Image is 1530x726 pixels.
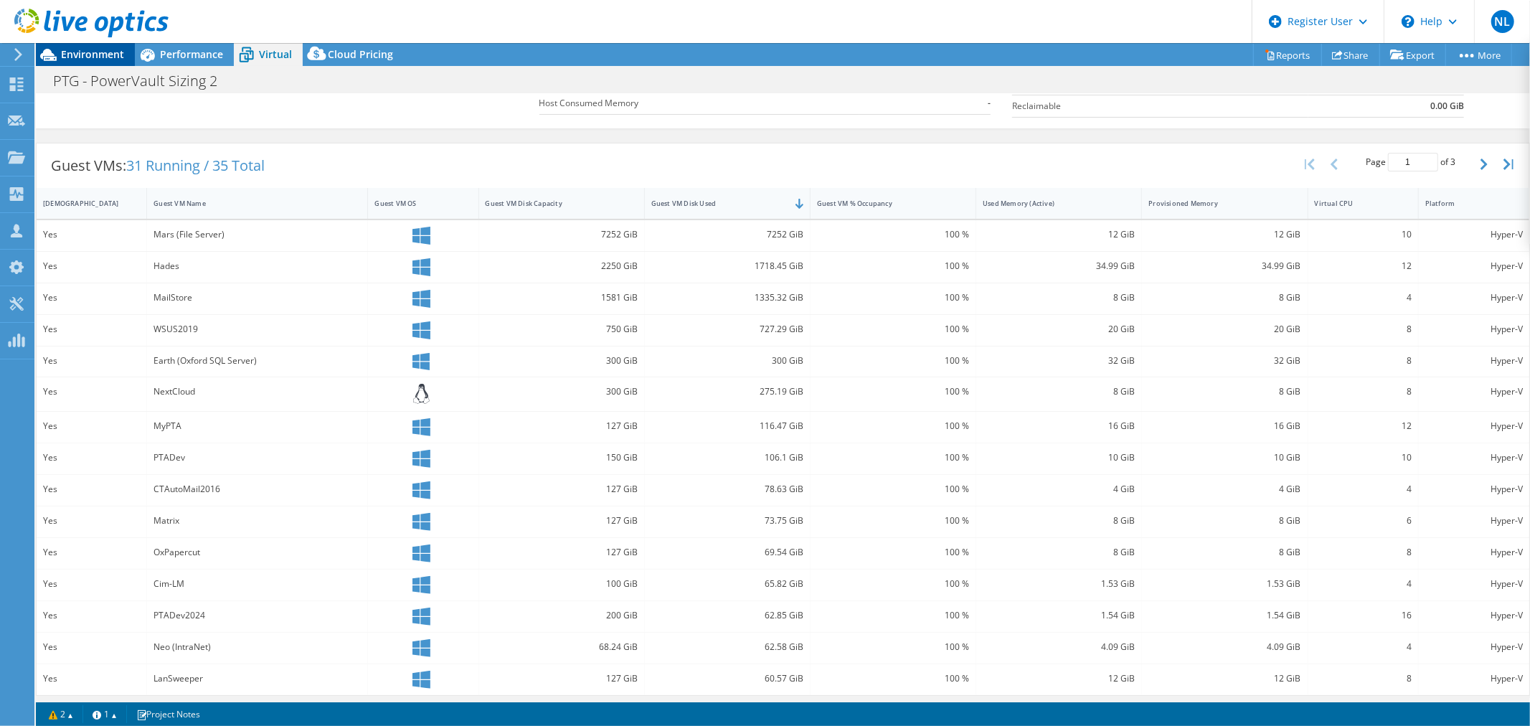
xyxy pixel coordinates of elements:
[817,199,952,208] div: Guest VM % Occupancy
[1425,608,1523,623] div: Hyper-V
[1148,671,1300,687] div: 12 GiB
[651,321,803,337] div: 727.29 GiB
[817,513,969,529] div: 100 %
[1148,290,1300,306] div: 8 GiB
[154,199,344,208] div: Guest VM Name
[651,384,803,400] div: 275.19 GiB
[651,608,803,623] div: 62.85 GiB
[486,481,638,497] div: 127 GiB
[39,705,83,723] a: 2
[1315,671,1412,687] div: 8
[651,513,803,529] div: 73.75 GiB
[154,353,361,369] div: Earth (Oxford SQL Server)
[43,290,140,306] div: Yes
[154,384,361,400] div: NextCloud
[1148,608,1300,623] div: 1.54 GiB
[486,639,638,655] div: 68.24 GiB
[43,608,140,623] div: Yes
[1315,481,1412,497] div: 4
[1148,639,1300,655] div: 4.09 GiB
[1425,353,1523,369] div: Hyper-V
[43,418,140,434] div: Yes
[126,705,210,723] a: Project Notes
[983,608,1135,623] div: 1.54 GiB
[983,576,1135,592] div: 1.53 GiB
[651,258,803,274] div: 1718.45 GiB
[1425,384,1523,400] div: Hyper-V
[43,450,140,466] div: Yes
[486,227,638,242] div: 7252 GiB
[1425,513,1523,529] div: Hyper-V
[983,671,1135,687] div: 12 GiB
[983,513,1135,529] div: 8 GiB
[160,47,223,61] span: Performance
[154,671,361,687] div: LanSweeper
[1402,15,1415,28] svg: \n
[651,199,786,208] div: Guest VM Disk Used
[154,227,361,242] div: Mars (File Server)
[1425,321,1523,337] div: Hyper-V
[43,227,140,242] div: Yes
[988,96,991,110] b: -
[1425,199,1506,208] div: Platform
[983,353,1135,369] div: 32 GiB
[1148,321,1300,337] div: 20 GiB
[1425,227,1523,242] div: Hyper-V
[1425,639,1523,655] div: Hyper-V
[154,513,361,529] div: Matrix
[651,290,803,306] div: 1335.32 GiB
[486,418,638,434] div: 127 GiB
[486,199,620,208] div: Guest VM Disk Capacity
[651,544,803,560] div: 69.54 GiB
[154,576,361,592] div: Cim-LM
[539,96,860,110] label: Host Consumed Memory
[1148,450,1300,466] div: 10 GiB
[1012,99,1308,113] label: Reclaimable
[1315,199,1394,208] div: Virtual CPU
[1315,227,1412,242] div: 10
[486,608,638,623] div: 200 GiB
[43,513,140,529] div: Yes
[1315,608,1412,623] div: 16
[486,258,638,274] div: 2250 GiB
[817,418,969,434] div: 100 %
[1379,44,1446,66] a: Export
[983,258,1135,274] div: 34.99 GiB
[374,199,454,208] div: Guest VM OS
[1148,258,1300,274] div: 34.99 GiB
[82,705,127,723] a: 1
[154,321,361,337] div: WSUS2019
[1425,671,1523,687] div: Hyper-V
[486,576,638,592] div: 100 GiB
[486,290,638,306] div: 1581 GiB
[1425,450,1523,466] div: Hyper-V
[1315,258,1412,274] div: 12
[651,639,803,655] div: 62.58 GiB
[651,481,803,497] div: 78.63 GiB
[154,608,361,623] div: PTADev2024
[1315,384,1412,400] div: 8
[983,227,1135,242] div: 12 GiB
[154,258,361,274] div: Hades
[1425,258,1523,274] div: Hyper-V
[983,290,1135,306] div: 8 GiB
[817,608,969,623] div: 100 %
[1450,156,1455,168] span: 3
[1491,10,1514,33] span: NL
[1315,450,1412,466] div: 10
[1425,418,1523,434] div: Hyper-V
[1315,321,1412,337] div: 8
[983,481,1135,497] div: 4 GiB
[651,671,803,687] div: 60.57 GiB
[43,353,140,369] div: Yes
[651,450,803,466] div: 106.1 GiB
[983,321,1135,337] div: 20 GiB
[1315,418,1412,434] div: 12
[817,450,969,466] div: 100 %
[983,199,1118,208] div: Used Memory (Active)
[817,481,969,497] div: 100 %
[328,47,393,61] span: Cloud Pricing
[651,418,803,434] div: 116.47 GiB
[47,73,240,89] h1: PTG - PowerVault Sizing 2
[1315,290,1412,306] div: 4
